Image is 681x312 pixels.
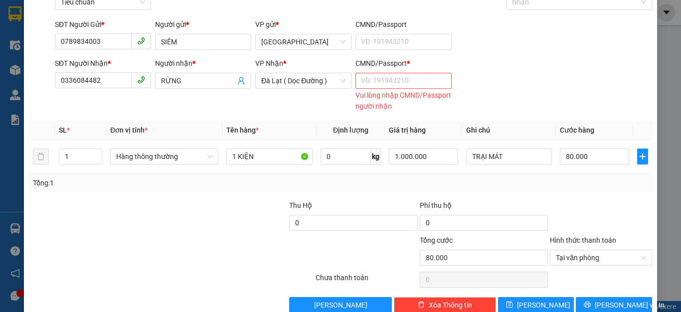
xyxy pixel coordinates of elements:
[418,301,425,309] span: delete
[429,300,472,311] span: Xóa Thông tin
[420,200,548,215] div: Phí thu hộ
[255,59,283,67] span: VP Nhận
[226,149,313,164] input: VD: Bàn, Ghế
[556,250,646,265] span: Tại văn phòng
[550,236,616,244] label: Hình thức thanh toán
[116,149,212,164] span: Hàng thông thường
[55,19,151,30] div: SĐT Người Gửi
[466,149,552,164] input: Ghi Chú
[420,236,453,244] span: Tổng cước
[315,272,419,290] div: Chưa thanh toán
[314,300,367,311] span: [PERSON_NAME]
[506,301,513,309] span: save
[33,177,264,188] div: Tổng: 1
[261,34,345,49] span: Phú Lâm
[137,76,145,84] span: phone
[560,126,594,134] span: Cước hàng
[33,149,49,164] button: delete
[517,300,570,311] span: [PERSON_NAME]
[155,58,251,69] div: Người nhận
[110,126,148,134] span: Đơn vị tính
[155,19,251,30] div: Người gửi
[595,300,665,311] span: [PERSON_NAME] và In
[462,121,556,140] th: Ghi chú
[638,153,648,160] span: plus
[355,19,452,30] div: CMND/Passport
[226,126,259,134] span: Tên hàng
[59,126,67,134] span: SL
[55,58,151,69] div: SĐT Người Nhận
[355,58,452,69] div: CMND/Passport
[389,126,426,134] span: Giá trị hàng
[355,90,452,112] div: Vui lòng nhập CMND/Passport người nhận
[584,301,591,309] span: printer
[261,73,345,88] span: Đà Lạt ( Dọc Đường )
[137,37,145,45] span: phone
[637,149,649,164] button: plus
[289,201,312,209] span: Thu Hộ
[389,149,458,164] input: 0
[237,77,245,85] span: user-add
[255,19,351,30] div: VP gửi
[333,126,368,134] span: Định lượng
[371,149,381,164] span: kg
